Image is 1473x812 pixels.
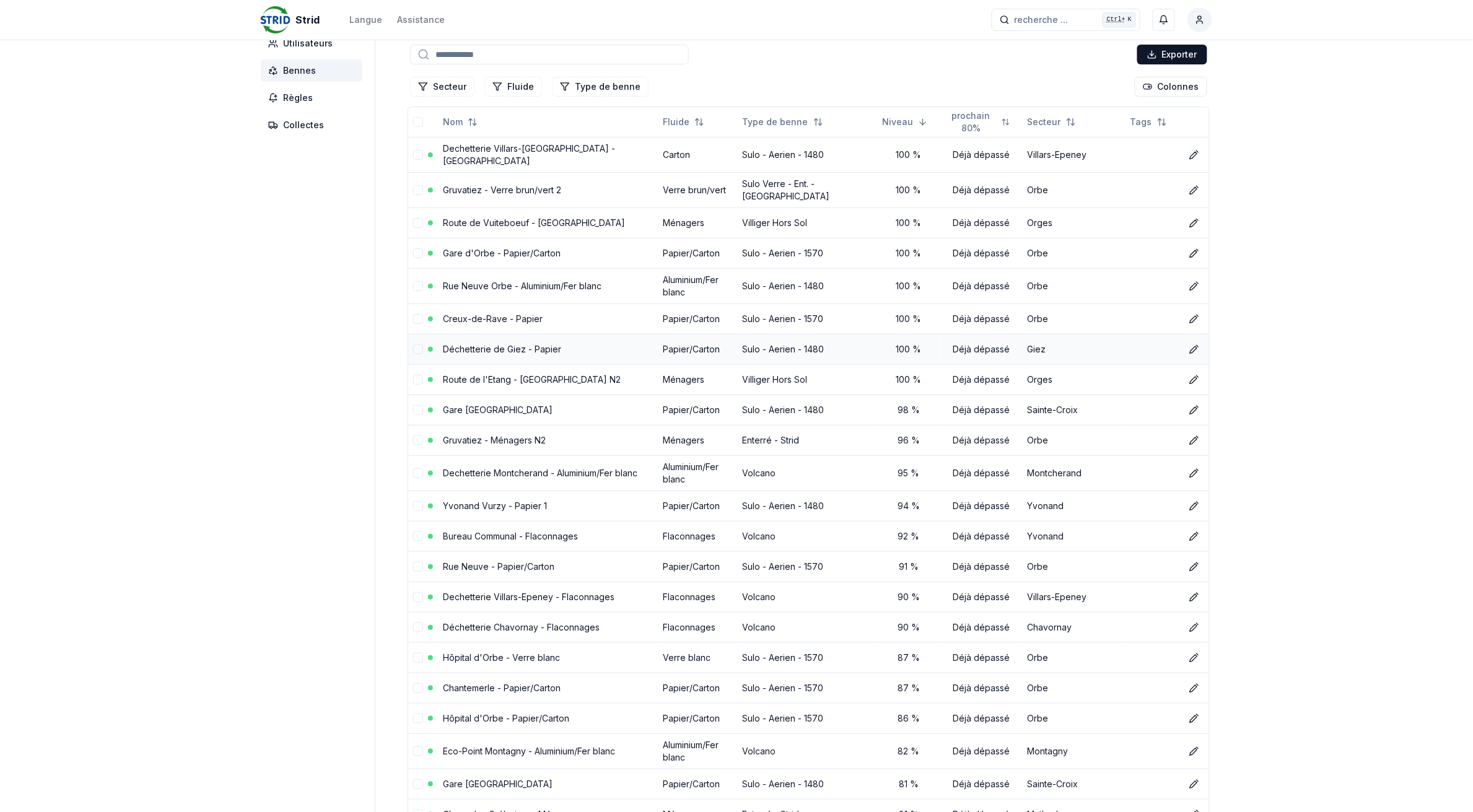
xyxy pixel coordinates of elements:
div: 100 % [882,313,935,325]
div: 82 % [882,745,935,757]
div: Langue [349,14,382,26]
td: Sulo - Aerien - 1570 [738,703,878,733]
td: Papier/Carton [658,303,737,334]
div: 100 % [882,280,935,292]
a: Dechetterie Villars-[GEOGRAPHIC_DATA] - [GEOGRAPHIC_DATA] [443,143,615,166]
td: Papier/Carton [658,395,737,425]
div: Déjà dépassé [945,591,1018,603]
div: 90 % [882,621,935,634]
button: select-row [413,653,423,663]
div: 95 % [882,467,935,479]
button: Not sorted. Click to sort ascending. [1020,112,1083,132]
td: Giez [1023,334,1126,364]
span: recherche ... [1015,14,1069,26]
div: Déjà dépassé [945,621,1018,634]
div: Déjà dépassé [945,712,1018,725]
button: select-row [413,150,423,160]
button: Cocher les colonnes [1135,77,1207,97]
div: Déjà dépassé [945,530,1018,543]
td: Orbe [1023,425,1126,455]
div: 100 % [882,149,935,161]
a: Utilisateurs [261,32,367,55]
button: select-row [413,435,423,445]
div: 90 % [882,591,935,603]
td: Sainte-Croix [1023,395,1126,425]
div: 100 % [882,343,935,356]
td: Sulo - Aerien - 1480 [738,491,878,521]
td: Orbe [1023,703,1126,733]
button: select-row [413,779,423,789]
a: Collectes [261,114,367,136]
button: select-all [413,117,423,127]
td: Carton [658,137,737,172]
span: Type de benne [743,116,808,128]
span: Fluide [663,116,689,128]
button: Sorted descending. Click to sort ascending. [875,112,935,132]
button: select-row [413,562,423,572]
span: Tags [1130,116,1152,128]
span: Nom [443,116,463,128]
td: Orbe [1023,303,1126,334]
td: Orbe [1023,551,1126,582]
button: select-row [413,314,423,324]
td: Aluminium/Fer blanc [658,268,737,303]
td: Villiger Hors Sol [738,364,878,395]
button: Langue [349,12,382,27]
div: 86 % [882,712,935,725]
span: Niveau [882,116,913,128]
span: prochain 80% [945,110,997,134]
td: Sulo - Aerien - 1480 [738,334,878,364]
button: select-row [413,375,423,385]
div: Déjà dépassé [945,467,1018,479]
a: Gare [GEOGRAPHIC_DATA] [443,779,553,789]
a: Creux-de-Rave - Papier [443,313,543,324]
td: Papier/Carton [658,551,737,582]
td: Aluminium/Fer blanc [658,733,737,769]
td: Ménagers [658,207,737,238]
td: Aluminium/Fer blanc [658,455,737,491]
div: Déjà dépassé [945,682,1018,694]
button: Not sorted. Click to sort ascending. [938,112,1018,132]
button: select-row [413,683,423,693]
td: Papier/Carton [658,238,737,268]
div: 96 % [882,434,935,447]
div: 87 % [882,682,935,694]
a: Déchetterie Chavornay - Flaconnages [443,622,600,632]
button: select-row [413,185,423,195]
td: Sulo - Aerien - 1570 [738,303,878,334]
a: Hôpital d'Orbe - Papier/Carton [443,713,569,723]
div: 100 % [882,184,935,196]
button: select-row [413,281,423,291]
td: Sulo - Aerien - 1480 [738,137,878,172]
div: 100 % [882,373,935,386]
button: select-row [413,746,423,756]
div: Déjà dépassé [945,217,1018,229]
button: Not sorted. Click to sort ascending. [435,112,485,132]
button: select-row [413,468,423,478]
td: Sulo - Aerien - 1570 [738,238,878,268]
a: Rue Neuve - Papier/Carton [443,561,554,572]
td: Sulo - Aerien - 1570 [738,551,878,582]
span: Règles [283,92,313,104]
button: select-row [413,405,423,415]
div: Déjà dépassé [945,745,1018,757]
a: Strid [261,12,325,27]
td: Sulo Verre - Ent. - [GEOGRAPHIC_DATA] [738,172,878,207]
span: Bennes [283,64,316,77]
button: recherche ...Ctrl+K [992,9,1140,31]
td: Volcano [738,521,878,551]
button: select-row [413,218,423,228]
td: Volcano [738,455,878,491]
div: 92 % [882,530,935,543]
a: Chantemerle - Papier/Carton [443,683,561,693]
td: Montagny [1023,733,1126,769]
td: Orges [1023,207,1126,238]
a: Gare d'Orbe - Papier/Carton [443,248,561,258]
td: Orbe [1023,268,1126,303]
td: Flaconnages [658,612,737,642]
td: Ménagers [658,364,737,395]
a: Assistance [397,12,445,27]
span: Strid [295,12,320,27]
div: Déjà dépassé [945,404,1018,416]
td: Sulo - Aerien - 1480 [738,268,878,303]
